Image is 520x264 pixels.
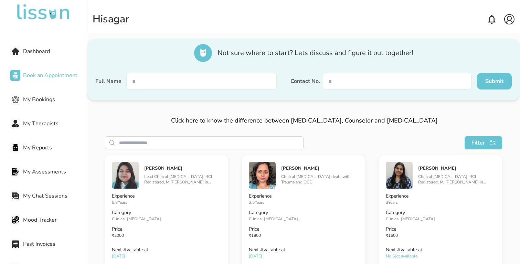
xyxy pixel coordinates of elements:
span: Filter [471,139,485,147]
p: Experience [112,193,221,200]
p: Price [386,226,495,233]
img: My Reports [12,144,19,151]
div: Hi sagar [93,13,129,25]
span: My Reports [23,144,87,152]
img: undefined [16,4,71,21]
span: Clinical [MEDICAL_DATA] [386,216,435,222]
img: search111.svg [488,139,498,147]
p: [DATE] [249,253,358,259]
img: My Chat Sessions [12,192,19,200]
img: image [386,162,413,189]
img: image [112,162,139,189]
p: Clinical [MEDICAL_DATA], RCI Registered, M. [PERSON_NAME] in Clinical Psychology [418,174,495,185]
span: Mood Tracker [23,216,87,224]
img: Dashboard [12,47,19,55]
img: icon [194,44,212,62]
img: My Bookings [12,96,19,103]
h5: [PERSON_NAME] [281,166,358,171]
span: My Chat Sessions [23,192,87,200]
h5: [PERSON_NAME] [418,166,495,171]
h5: [PERSON_NAME] [144,166,221,171]
span: My Therapists [23,119,87,128]
label: Full Name [95,77,121,85]
img: My Therapists [12,120,19,127]
p: Price [249,226,358,233]
p: [DATE] [112,253,221,259]
p: Next Available at [249,246,358,253]
span: My Bookings [23,95,87,104]
span: Click here to know the difference between [MEDICAL_DATA], Counselor and [MEDICAL_DATA] [171,116,438,125]
p: 3.5 Years [249,200,358,205]
p: ₹ 1800 [249,233,358,238]
p: Lead Clinical [MEDICAL_DATA], RCI Registered, M.[PERSON_NAME] in Clinical Psychology [144,174,221,185]
p: Experience [249,193,358,200]
p: Clinical [MEDICAL_DATA] deals with Trauma and OCD [281,174,358,185]
p: Price [112,226,221,233]
p: 5.8 Years [112,200,221,205]
p: Category [112,209,221,216]
img: image [249,162,276,189]
span: Clinical [MEDICAL_DATA] [249,216,298,222]
span: Book an Appointment [23,71,87,80]
p: No Slot available [386,253,495,259]
span: My Assessments [23,168,87,176]
span: Dashboard [23,47,87,55]
img: Past Invoices [12,240,19,248]
img: Book an Appointment [12,72,19,79]
span: Clinical [MEDICAL_DATA] [112,216,161,222]
img: Mood Tracker [12,216,19,224]
img: My Assessments [12,168,19,176]
label: Contact No. [290,77,320,85]
p: Experience [386,193,495,200]
p: Next Available at [112,246,221,253]
p: Category [249,209,358,216]
p: 3 Years [386,200,495,205]
span: Past Invoices [23,240,87,248]
p: ₹ 1500 [386,233,495,238]
p: Category [386,209,495,216]
p: Next Available at [386,246,495,253]
span: Not sure where to start? Lets discuss and figure it out together! [217,48,413,58]
img: account.svg [504,14,514,24]
p: ₹ 2000 [112,233,221,238]
button: Submit [477,73,512,89]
